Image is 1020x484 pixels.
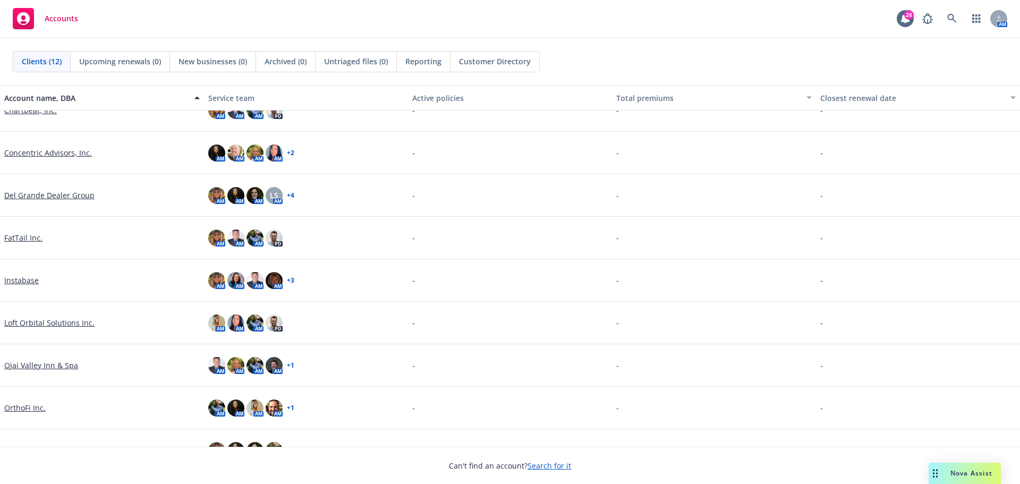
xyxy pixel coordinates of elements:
span: - [616,317,619,328]
span: - [616,147,619,158]
a: Concentric Advisors, Inc. [4,147,92,158]
span: - [412,360,415,371]
span: - [616,402,619,413]
span: - [412,190,415,201]
span: - [820,445,823,456]
a: Search [941,8,963,29]
div: Active policies [412,92,608,104]
a: Accounts [8,4,82,33]
a: + 3 [287,277,294,284]
img: photo [266,145,283,162]
a: [PERSON_NAME][GEOGRAPHIC_DATA] [4,445,138,456]
span: - [412,232,415,243]
img: photo [246,187,263,204]
span: - [616,232,619,243]
img: photo [246,315,263,332]
img: photo [227,145,244,162]
img: photo [266,272,283,289]
a: Switch app [966,8,987,29]
span: - [820,317,823,328]
span: Archived (0) [265,56,307,67]
span: - [616,190,619,201]
span: - [820,275,823,286]
img: photo [208,357,225,374]
span: - [616,360,619,371]
img: photo [208,230,225,247]
a: + 1 [287,362,294,369]
button: Service team [204,85,408,111]
span: - [820,232,823,243]
span: Untriaged files (0) [324,56,388,67]
a: + 1 [287,405,294,411]
a: Report a Bug [917,8,938,29]
span: - [412,275,415,286]
span: - [616,445,619,456]
div: Closest renewal date [820,92,1004,104]
span: Nova Assist [950,469,992,478]
img: photo [227,230,244,247]
span: - [820,360,823,371]
a: FatTail Inc. [4,232,42,243]
img: photo [246,145,263,162]
button: Total premiums [612,85,816,111]
a: OrthoFi Inc. [4,402,46,413]
img: photo [246,400,263,417]
img: photo [208,400,225,417]
span: Upcoming renewals (0) [79,56,161,67]
button: Active policies [408,85,612,111]
span: - [820,402,823,413]
img: photo [227,442,244,459]
span: - [412,402,415,413]
span: - [412,445,415,456]
img: photo [246,230,263,247]
img: photo [208,442,225,459]
button: Nova Assist [929,463,1001,484]
a: + 4 [287,192,294,199]
img: photo [208,315,225,332]
a: Del Grande Dealer Group [4,190,95,201]
span: Accounts [45,14,78,23]
div: 26 [904,10,914,20]
span: - [616,275,619,286]
a: Ojai Valley Inn & Spa [4,360,78,371]
span: LS [270,190,278,201]
div: Total premiums [616,92,800,104]
img: photo [208,187,225,204]
img: photo [266,442,283,459]
img: photo [246,442,263,459]
img: photo [246,272,263,289]
img: photo [208,272,225,289]
img: photo [266,315,283,332]
span: - [820,190,823,201]
span: - [412,317,415,328]
div: Account name, DBA [4,92,188,104]
a: Loft Orbital Solutions Inc. [4,317,95,328]
img: photo [266,357,283,374]
img: photo [208,145,225,162]
span: New businesses (0) [178,56,247,67]
span: - [412,147,415,158]
img: photo [227,187,244,204]
span: Clients (12) [22,56,62,67]
div: Drag to move [929,463,942,484]
span: Customer Directory [459,56,531,67]
a: + 2 [287,150,294,156]
span: - [820,147,823,158]
img: photo [227,272,244,289]
img: photo [227,400,244,417]
img: photo [246,357,263,374]
a: Instabase [4,275,39,286]
img: photo [227,357,244,374]
img: photo [266,230,283,247]
div: Service team [208,92,404,104]
span: Can't find an account? [449,460,571,471]
img: photo [227,315,244,332]
img: photo [266,400,283,417]
span: Reporting [405,56,441,67]
button: Closest renewal date [816,85,1020,111]
a: Search for it [528,461,571,471]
